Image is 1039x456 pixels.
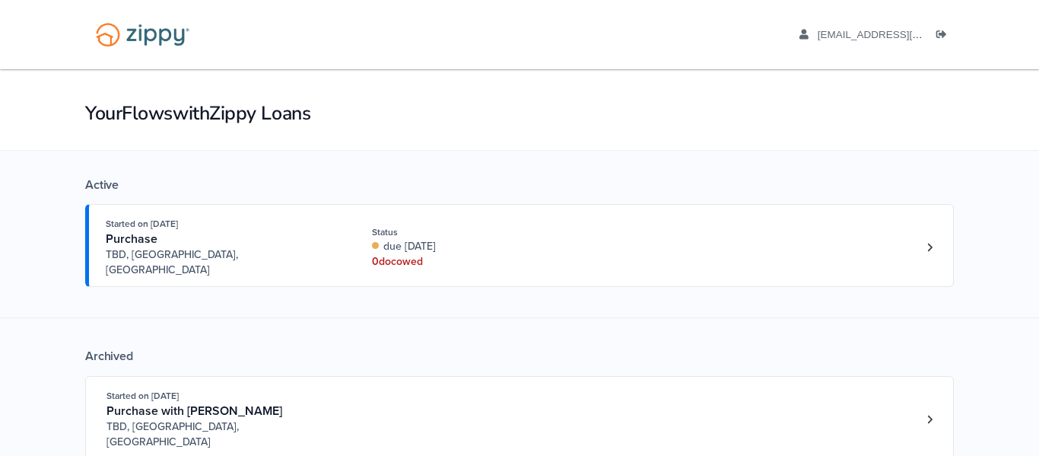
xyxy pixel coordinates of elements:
span: 83mommas3@gmail.com [818,29,992,40]
a: Loan number 4205136 [918,408,941,431]
h1: Your Flows with Zippy Loans [85,100,954,126]
a: Log out [936,29,953,44]
div: 0 doc owed [372,254,575,269]
span: TBD, [GEOGRAPHIC_DATA], [GEOGRAPHIC_DATA] [106,247,338,278]
div: Archived [85,349,954,364]
a: Loan number 4214537 [918,236,941,259]
span: Started on [DATE] [106,218,178,229]
div: due [DATE] [372,239,575,254]
a: Open loan 4214537 [85,204,954,287]
span: TBD, [GEOGRAPHIC_DATA], [GEOGRAPHIC_DATA] [106,419,338,450]
span: Started on [DATE] [106,391,179,401]
div: Active [85,177,954,193]
span: Purchase with [PERSON_NAME] [106,403,282,419]
a: edit profile [799,29,992,44]
div: Status [372,225,575,239]
img: Logo [86,15,199,54]
span: Purchase [106,231,157,247]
